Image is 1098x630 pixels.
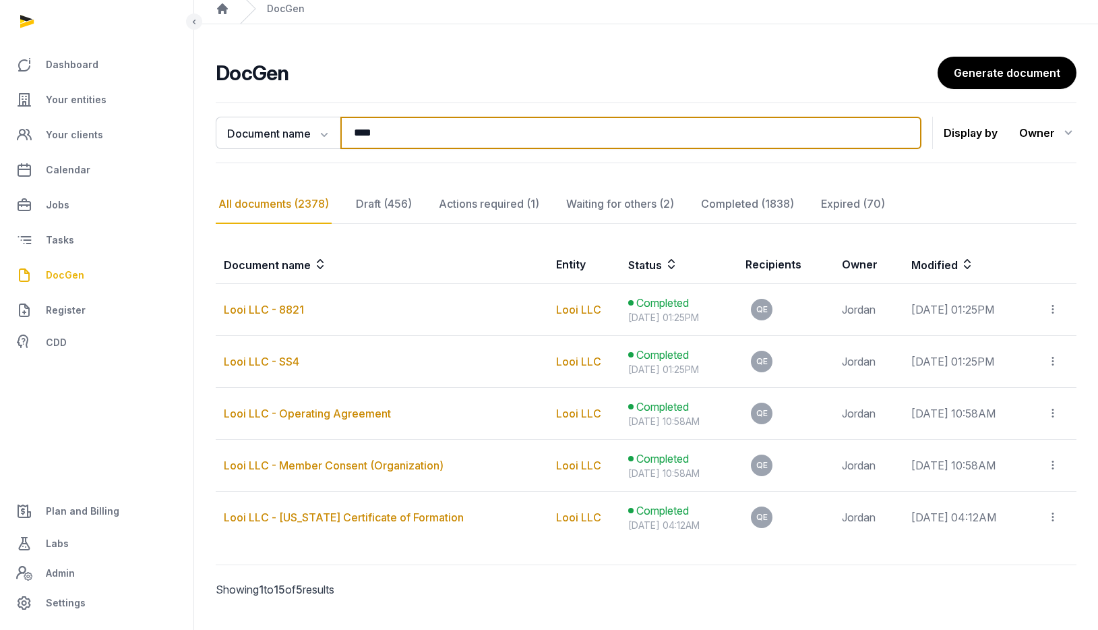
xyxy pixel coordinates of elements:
span: DocGen [46,267,84,283]
td: [DATE] 01:25PM [903,336,1039,388]
span: QE [756,513,768,521]
td: Jordan [834,440,903,492]
span: Admin [46,565,75,581]
span: Labs [46,536,69,552]
a: Generate document [938,57,1076,89]
span: Register [46,302,86,318]
span: 1 [259,583,264,596]
a: Looi LLC - [US_STATE] Certificate of Formation [224,511,464,524]
td: [DATE] 10:58AM [903,440,1039,492]
a: Looi LLC [556,459,601,472]
div: [DATE] 04:12AM [628,519,729,532]
a: CDD [11,329,183,356]
div: All documents (2378) [216,185,332,224]
span: Completed [636,295,689,311]
a: Dashboard [11,49,183,81]
div: [DATE] 01:25PM [628,363,729,376]
span: 15 [274,583,285,596]
td: [DATE] 10:58AM [903,388,1039,440]
a: Your clients [11,119,183,151]
span: Dashboard [46,57,98,73]
a: Looi LLC - 8821 [224,303,304,316]
span: Settings [46,595,86,611]
a: Labs [11,527,183,560]
p: Display by [944,122,998,144]
span: Tasks [46,232,74,248]
a: Calendar [11,154,183,186]
span: QE [756,409,768,418]
td: Jordan [834,284,903,336]
a: Looi LLC [556,355,601,368]
span: Your clients [46,127,103,143]
span: QE [756,306,768,314]
td: Jordan [834,388,903,440]
span: QE [756,461,768,469]
td: [DATE] 04:12AM [903,492,1039,544]
a: Looi LLC [556,303,601,316]
a: Looi LLC [556,511,601,524]
h2: DocGen [216,61,938,85]
span: QE [756,357,768,366]
span: Plan and Billing [46,503,119,519]
a: Register [11,294,183,326]
td: [DATE] 01:25PM [903,284,1039,336]
a: Looi LLC - Member Consent (Organization) [224,459,444,472]
a: Looi LLC - SS4 [224,355,299,368]
div: [DATE] 10:58AM [628,415,729,428]
a: Admin [11,560,183,587]
a: Settings [11,587,183,619]
span: Calendar [46,162,90,178]
th: Status [620,246,737,284]
div: Expired (70) [818,185,888,224]
span: CDD [46,335,67,351]
th: Document name [216,246,548,284]
div: DocGen [267,2,305,16]
th: Modified [903,246,1076,284]
a: Looi LLC - Operating Agreement [224,407,391,420]
span: Completed [636,451,689,467]
th: Owner [834,246,903,284]
div: Draft (456) [353,185,415,224]
a: Jobs [11,189,183,221]
span: 5 [296,583,303,596]
a: Plan and Billing [11,495,183,527]
span: Jobs [46,197,69,213]
div: [DATE] 01:25PM [628,311,729,324]
div: Waiting for others (2) [563,185,677,224]
div: Owner [1019,122,1076,144]
div: Actions required (1) [436,185,542,224]
td: Jordan [834,336,903,388]
span: Completed [636,347,689,363]
div: Completed (1838) [698,185,797,224]
a: Your entities [11,84,183,116]
span: Completed [636,503,689,519]
td: Jordan [834,492,903,544]
button: Document name [216,117,340,149]
span: Completed [636,399,689,415]
a: Tasks [11,224,183,256]
span: Your entities [46,92,106,108]
th: Entity [548,246,620,284]
p: Showing to of results [216,565,415,614]
div: [DATE] 10:58AM [628,467,729,480]
th: Recipients [737,246,834,284]
nav: Tabs [216,185,1076,224]
a: DocGen [11,259,183,291]
a: Looi LLC [556,407,601,420]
